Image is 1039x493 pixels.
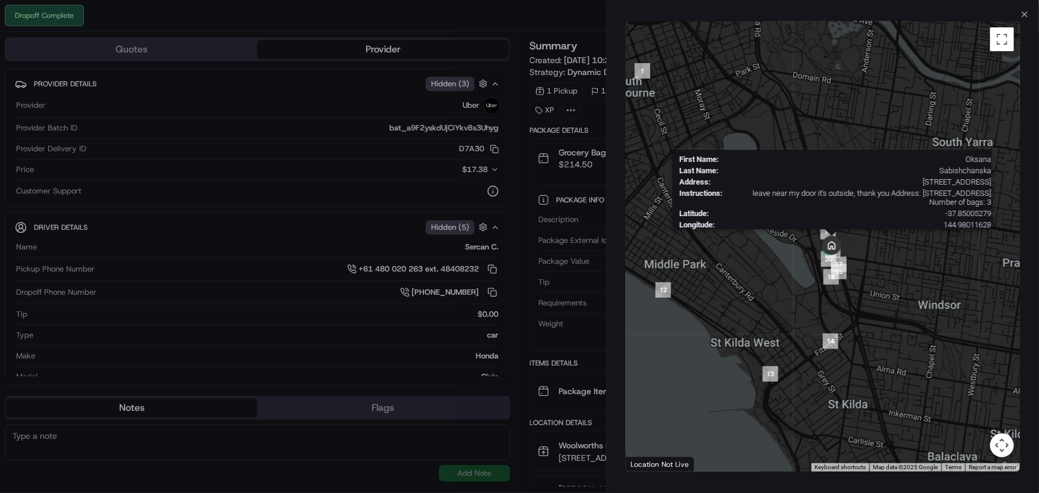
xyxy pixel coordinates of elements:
[626,457,694,472] div: Location Not Live
[763,366,778,382] div: 13
[12,48,217,67] p: Welcome 👋
[635,63,650,79] div: 1
[629,456,668,472] a: Open this area in Google Maps (opens a new window)
[990,433,1014,457] button: Map camera controls
[113,173,191,185] span: API Documentation
[40,126,151,135] div: We're available if you need us!
[679,177,711,186] span: Address :
[202,117,217,132] button: Start new chat
[720,220,991,229] span: 144.98011628
[945,464,962,470] a: Terms (opens in new tab)
[12,174,21,183] div: 📗
[679,155,719,164] span: First Name :
[969,464,1016,470] a: Report a map error
[820,224,836,239] div: 16
[629,456,668,472] img: Google
[656,282,671,298] div: 12
[821,251,837,267] div: 20
[990,27,1014,51] button: Toggle fullscreen view
[679,209,709,218] span: Latitude :
[724,155,991,164] span: Oksana
[831,257,847,272] div: 17
[118,202,144,211] span: Pylon
[679,189,723,207] span: Instructions :
[873,464,938,470] span: Map data ©2025 Google
[31,77,214,89] input: Got a question? Start typing here...
[723,166,991,175] span: Sabishchanska
[12,114,33,135] img: 1736555255976-a54dd68f-1ca7-489b-9aae-adbdc363a1c4
[40,114,195,126] div: Start new chat
[714,209,991,218] span: -37.85005279
[101,174,110,183] div: 💻
[823,269,839,285] div: 18
[815,463,866,472] button: Keyboard shortcuts
[716,177,991,186] span: [STREET_ADDRESS]
[679,220,715,229] span: Longitude :
[84,201,144,211] a: Powered byPylon
[823,333,838,349] div: 14
[12,12,36,36] img: Nash
[7,168,96,189] a: 📗Knowledge Base
[96,168,196,189] a: 💻API Documentation
[728,189,991,207] span: leave near my door it's outside, thank you Address: [STREET_ADDRESS] Number of bags: 3
[679,166,719,175] span: Last Name :
[24,173,91,185] span: Knowledge Base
